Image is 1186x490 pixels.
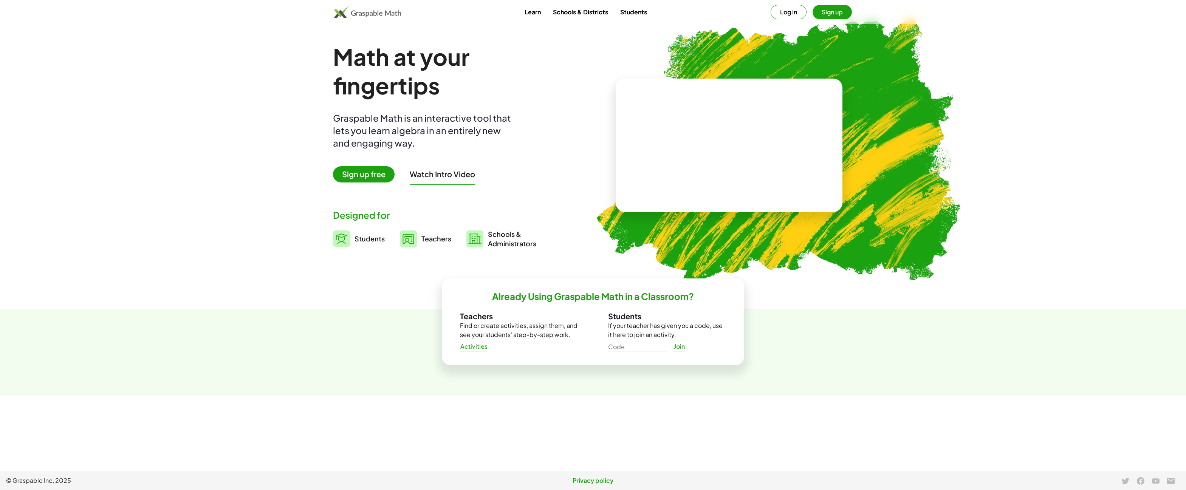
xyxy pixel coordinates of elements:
[333,230,350,247] img: svg%3e
[466,230,483,247] img: svg%3e
[333,166,395,182] span: Sign up free
[672,117,786,174] video: What is this? This is dynamic math notation. Dynamic math notation plays a central role in how Gr...
[397,476,788,485] a: Privacy policy
[460,321,578,339] p: Find or create activities, assign them, and see your students' step-by-step work.
[667,340,691,353] a: Join
[460,343,488,351] span: Activities
[6,476,397,485] span: © Graspable Inc, 2025
[410,169,475,179] button: Watch Intro Video
[547,5,614,19] a: Schools & Districts
[355,234,385,243] span: Students
[333,229,385,248] a: Students
[460,311,578,321] h3: Teachers
[466,229,536,248] a: Schools &Administrators
[454,340,494,353] a: Activities
[488,229,536,248] span: Schools & Administrators
[608,321,726,339] p: If your teacher has given you a code, use it here to join an activity.
[614,5,653,19] a: Students
[608,311,726,321] h3: Students
[519,5,547,19] a: Learn
[333,42,573,100] h1: Math at your fingertips
[333,209,581,221] div: Designed for
[421,234,451,243] span: Teachers
[674,343,685,351] span: Join
[492,291,694,302] h2: Already Using Graspable Math in a Classroom?
[400,230,417,247] img: svg%3e
[771,5,807,19] button: Log in
[813,5,852,19] button: Sign up
[333,112,514,149] div: Graspable Math is an interactive tool that lets you learn algebra in an entirely new and engaging...
[400,229,451,248] a: Teachers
